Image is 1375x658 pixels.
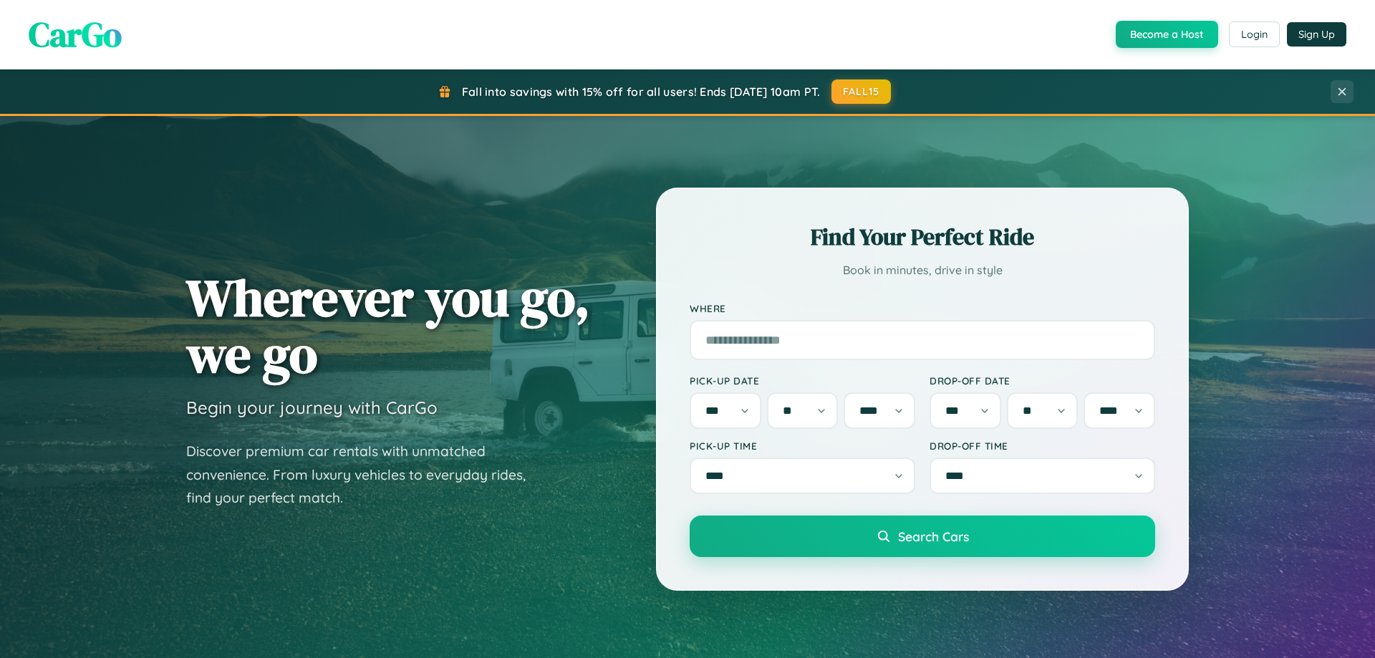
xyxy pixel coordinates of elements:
label: Drop-off Date [930,374,1155,387]
span: Search Cars [898,528,969,544]
p: Discover premium car rentals with unmatched convenience. From luxury vehicles to everyday rides, ... [186,440,544,510]
label: Pick-up Date [690,374,915,387]
button: Become a Host [1116,21,1218,48]
span: CarGo [29,11,122,58]
h3: Begin your journey with CarGo [186,397,438,418]
button: Search Cars [690,516,1155,557]
button: Login [1229,21,1280,47]
label: Drop-off Time [930,440,1155,452]
label: Where [690,302,1155,314]
p: Book in minutes, drive in style [690,260,1155,281]
label: Pick-up Time [690,440,915,452]
button: FALL15 [831,79,892,104]
h1: Wherever you go, we go [186,269,590,382]
button: Sign Up [1287,22,1346,47]
h2: Find Your Perfect Ride [690,221,1155,253]
span: Fall into savings with 15% off for all users! Ends [DATE] 10am PT. [462,84,821,99]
